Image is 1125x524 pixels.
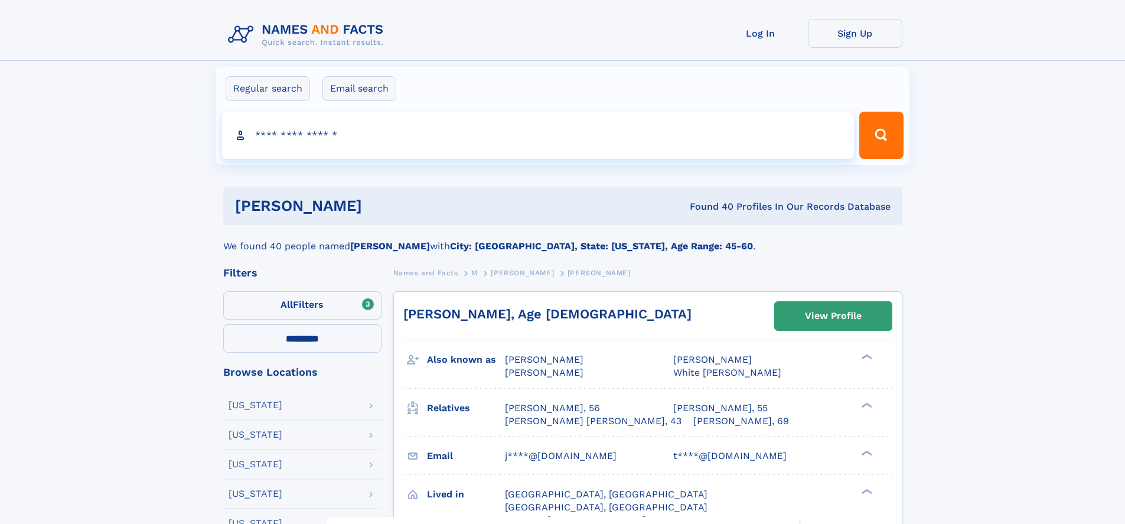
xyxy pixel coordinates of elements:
[229,460,282,469] div: [US_STATE]
[223,19,393,51] img: Logo Names and Facts
[393,265,458,280] a: Names and Facts
[859,487,873,495] div: ❯
[491,269,554,277] span: [PERSON_NAME]
[229,401,282,410] div: [US_STATE]
[223,367,381,377] div: Browse Locations
[693,415,789,428] a: [PERSON_NAME], 69
[322,76,396,101] label: Email search
[505,367,583,378] span: [PERSON_NAME]
[281,299,293,310] span: All
[226,76,310,101] label: Regular search
[235,198,526,213] h1: [PERSON_NAME]
[223,225,902,253] div: We found 40 people named with .
[505,502,707,513] span: [GEOGRAPHIC_DATA], [GEOGRAPHIC_DATA]
[223,291,381,320] label: Filters
[491,265,554,280] a: [PERSON_NAME]
[859,112,903,159] button: Search Button
[222,112,855,159] input: search input
[673,354,752,365] span: [PERSON_NAME]
[427,350,505,370] h3: Also known as
[505,415,681,428] a: [PERSON_NAME] [PERSON_NAME], 43
[450,240,753,252] b: City: [GEOGRAPHIC_DATA], State: [US_STATE], Age Range: 45-60
[526,200,891,213] div: Found 40 Profiles In Our Records Database
[471,265,478,280] a: M
[775,302,892,330] a: View Profile
[403,307,692,321] a: [PERSON_NAME], Age [DEMOGRAPHIC_DATA]
[427,398,505,418] h3: Relatives
[229,430,282,440] div: [US_STATE]
[350,240,430,252] b: [PERSON_NAME]
[223,268,381,278] div: Filters
[673,402,768,415] a: [PERSON_NAME], 55
[859,449,873,457] div: ❯
[673,367,781,378] span: White [PERSON_NAME]
[505,402,600,415] a: [PERSON_NAME], 56
[568,269,631,277] span: [PERSON_NAME]
[229,489,282,499] div: [US_STATE]
[859,353,873,361] div: ❯
[808,19,902,48] a: Sign Up
[713,19,808,48] a: Log In
[471,269,478,277] span: M
[427,484,505,505] h3: Lived in
[427,446,505,466] h3: Email
[805,302,862,330] div: View Profile
[859,401,873,409] div: ❯
[505,489,707,500] span: [GEOGRAPHIC_DATA], [GEOGRAPHIC_DATA]
[505,354,583,365] span: [PERSON_NAME]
